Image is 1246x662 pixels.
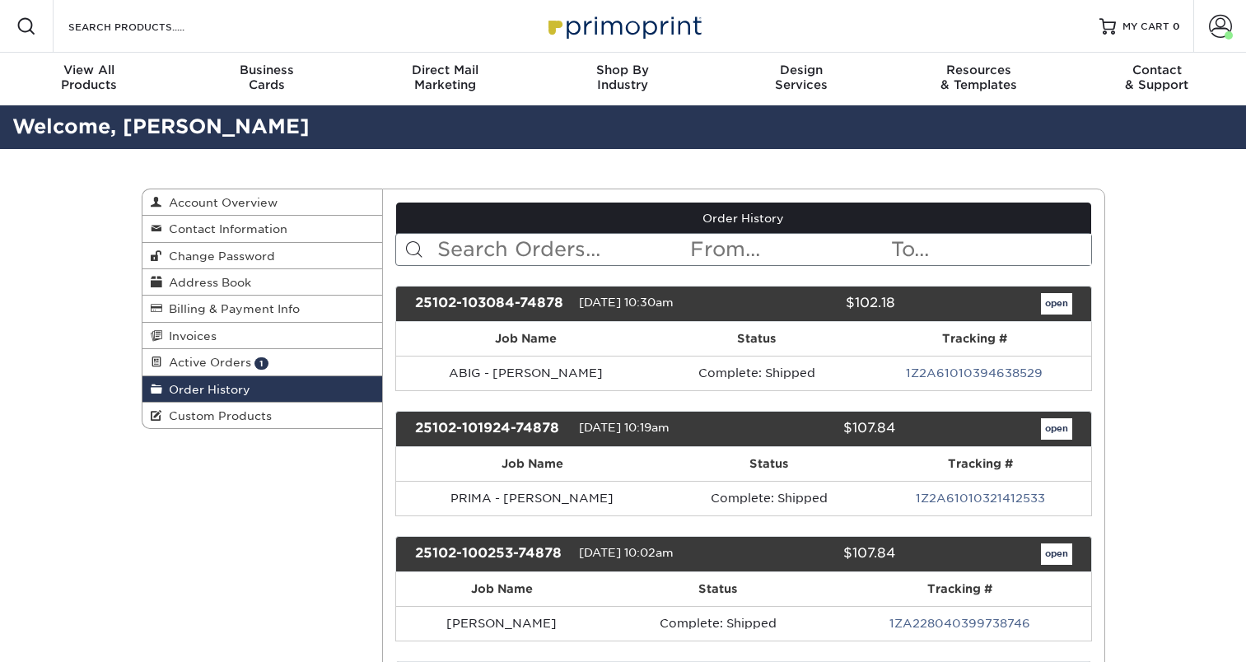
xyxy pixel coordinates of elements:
th: Tracking # [829,572,1091,606]
td: [PERSON_NAME] [396,606,607,641]
a: 1Z2A61010394638529 [906,366,1043,380]
span: Invoices [162,329,217,343]
a: Shop ByIndustry [534,53,712,105]
span: Shop By [534,63,712,77]
span: Design [712,63,890,77]
th: Job Name [396,447,668,481]
td: PRIMA - [PERSON_NAME] [396,481,668,515]
span: Billing & Payment Info [162,302,300,315]
span: [DATE] 10:19am [579,421,670,434]
div: 25102-100253-74878 [403,543,579,565]
span: Contact Information [162,222,287,235]
td: Complete: Shipped [607,606,829,641]
span: [DATE] 10:02am [579,546,674,559]
img: Primoprint [541,8,706,44]
span: Direct Mail [356,63,534,77]
a: DesignServices [712,53,890,105]
div: $107.84 [731,543,908,565]
a: Direct MailMarketing [356,53,534,105]
a: Account Overview [142,189,383,216]
a: BusinessCards [178,53,356,105]
span: 1 [254,357,268,370]
a: open [1041,418,1072,440]
a: Active Orders 1 [142,349,383,375]
a: Contact Information [142,216,383,242]
th: Status [607,572,829,606]
td: Complete: Shipped [668,481,870,515]
th: Tracking # [870,447,1090,481]
div: Cards [178,63,356,92]
a: Change Password [142,243,383,269]
a: Custom Products [142,403,383,428]
span: Business [178,63,356,77]
th: Status [668,447,870,481]
input: From... [688,234,889,265]
div: 25102-101924-74878 [403,418,579,440]
td: Complete: Shipped [656,356,858,390]
span: MY CART [1122,20,1169,34]
a: Order History [396,203,1091,234]
span: Change Password [162,249,275,263]
div: 25102-103084-74878 [403,293,579,315]
span: Order History [162,383,250,396]
div: $102.18 [731,293,908,315]
a: Address Book [142,269,383,296]
a: open [1041,543,1072,565]
a: Billing & Payment Info [142,296,383,322]
div: & Support [1068,63,1246,92]
div: Industry [534,63,712,92]
input: To... [889,234,1090,265]
span: 0 [1173,21,1180,32]
a: Resources& Templates [890,53,1068,105]
span: Account Overview [162,196,278,209]
span: [DATE] 10:30am [579,296,674,309]
th: Job Name [396,322,656,356]
a: Contact& Support [1068,53,1246,105]
td: ABIG - [PERSON_NAME] [396,356,656,390]
input: SEARCH PRODUCTS..... [67,16,227,36]
th: Job Name [396,572,607,606]
a: 1ZA228040399738746 [889,617,1030,630]
span: Contact [1068,63,1246,77]
div: Services [712,63,890,92]
span: Address Book [162,276,251,289]
a: 1Z2A61010321412533 [916,492,1045,505]
th: Status [656,322,858,356]
div: & Templates [890,63,1068,92]
span: Active Orders [162,356,251,369]
th: Tracking # [858,322,1091,356]
div: $107.84 [731,418,908,440]
input: Search Orders... [436,234,688,265]
a: Order History [142,376,383,403]
span: Custom Products [162,409,272,422]
div: Marketing [356,63,534,92]
a: Invoices [142,323,383,349]
a: open [1041,293,1072,315]
span: Resources [890,63,1068,77]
